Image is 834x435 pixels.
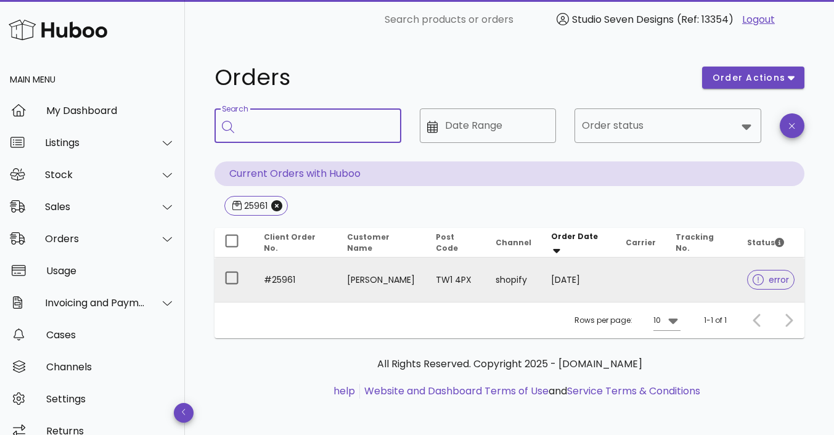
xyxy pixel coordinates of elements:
div: 25961 [242,200,268,212]
th: Tracking No. [666,228,738,258]
th: Channel [486,228,541,258]
div: 1-1 of 1 [704,315,727,326]
img: Huboo Logo [9,17,107,43]
button: Close [271,200,282,211]
a: Logout [742,12,775,27]
p: All Rights Reserved. Copyright 2025 - [DOMAIN_NAME] [224,357,795,372]
li: and [360,384,700,399]
td: #25961 [254,258,337,302]
th: Order Date: Sorted descending. Activate to remove sorting. [541,228,615,258]
th: Carrier [616,228,666,258]
span: Channel [496,237,531,248]
th: Post Code [426,228,486,258]
div: 10 [653,315,661,326]
th: Status [737,228,804,258]
span: Customer Name [347,232,390,253]
label: Search [222,105,248,114]
span: Status [747,237,784,248]
th: Customer Name [337,228,427,258]
a: help [333,384,355,398]
div: Stock [45,169,145,181]
td: TW1 4PX [426,258,486,302]
td: [PERSON_NAME] [337,258,427,302]
span: order actions [712,71,786,84]
td: [DATE] [541,258,615,302]
span: Studio Seven Designs [572,12,674,26]
div: Rows per page: [574,303,681,338]
th: Client Order No. [254,228,337,258]
span: Client Order No. [264,232,316,253]
div: My Dashboard [46,105,175,116]
span: Carrier [626,237,656,248]
div: Order status [574,108,761,143]
span: Order Date [551,231,598,242]
span: error [753,275,789,284]
p: Current Orders with Huboo [215,161,804,186]
div: Orders [45,233,145,245]
div: Invoicing and Payments [45,297,145,309]
div: Settings [46,393,175,405]
td: shopify [486,258,541,302]
a: Service Terms & Conditions [567,384,700,398]
a: Website and Dashboard Terms of Use [364,384,549,398]
div: Channels [46,361,175,373]
div: Cases [46,329,175,341]
h1: Orders [215,67,687,89]
div: 10Rows per page: [653,311,681,330]
button: order actions [702,67,804,89]
div: Sales [45,201,145,213]
span: Tracking No. [676,232,714,253]
div: Listings [45,137,145,148]
div: Usage [46,265,175,277]
span: Post Code [436,232,458,253]
span: (Ref: 13354) [677,12,734,26]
